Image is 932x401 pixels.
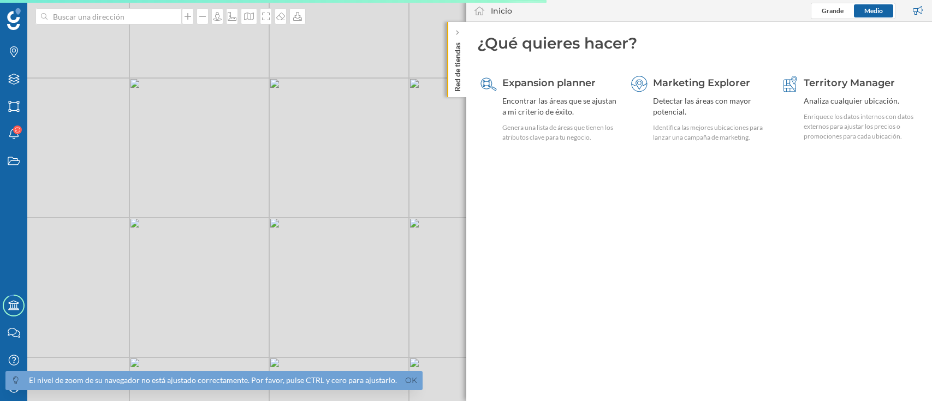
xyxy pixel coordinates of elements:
div: Enriquece los datos internos con datos externos para ajustar los precios o promociones para cada ... [804,112,918,141]
a: Ok [402,374,420,387]
div: ¿Qué quieres hacer? [477,33,922,53]
span: Grande [822,7,844,15]
div: Genera una lista de áreas que tienen los atributos clave para tu negocio. [502,123,616,142]
div: El nivel de zoom de su navegador no está ajustado correctamente. Por favor, pulse CTRL y cero par... [29,375,397,386]
span: Territory Manager [804,77,895,89]
img: territory-manager.svg [782,76,798,92]
span: Marketing Explorer [653,77,750,89]
img: Geoblink Logo [7,8,21,30]
span: Medio [864,7,883,15]
span: Expansion planner [502,77,596,89]
div: Analiza cualquier ubicación. [804,95,918,106]
img: explorer.svg [631,76,648,92]
div: Encontrar las áreas que se ajustan a mi criterio de éxito. [502,95,616,117]
div: Identifica las mejores ubicaciones para lanzar una campaña de marketing. [653,123,767,142]
div: Detectar las áreas con mayor potencial. [653,95,767,117]
p: Red de tiendas [452,38,462,92]
img: search-areas.svg [480,76,497,92]
div: Inicio [491,5,512,16]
